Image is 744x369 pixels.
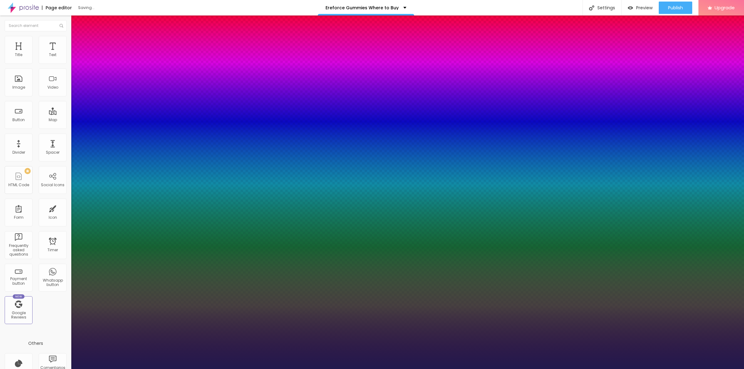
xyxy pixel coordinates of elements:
[5,20,67,31] input: Search element
[49,118,57,122] div: Map
[15,53,22,57] div: Title
[78,6,149,10] div: Saving...
[49,53,56,57] div: Text
[42,6,72,10] div: Page editor
[12,85,25,90] div: Image
[46,150,60,155] div: Spacer
[6,244,31,257] div: Frequently asked questions
[12,150,25,155] div: Divider
[47,85,58,90] div: Video
[47,248,58,252] div: Timer
[668,5,683,10] span: Publish
[14,215,24,220] div: Form
[636,5,653,10] span: Preview
[715,5,735,10] span: Upgrade
[13,294,24,299] div: New
[6,311,31,320] div: Google Reviews
[60,24,63,28] img: Icone
[622,2,659,14] button: Preview
[589,5,594,11] img: Icone
[49,215,57,220] div: Icon
[41,183,64,187] div: Social Icons
[8,183,29,187] div: HTML Code
[12,118,25,122] div: Button
[628,5,633,11] img: view-1.svg
[40,278,65,287] div: Whatsapp button
[325,6,399,10] p: Ereforce Gummies Where to Buy
[659,2,692,14] button: Publish
[6,277,31,286] div: Payment button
